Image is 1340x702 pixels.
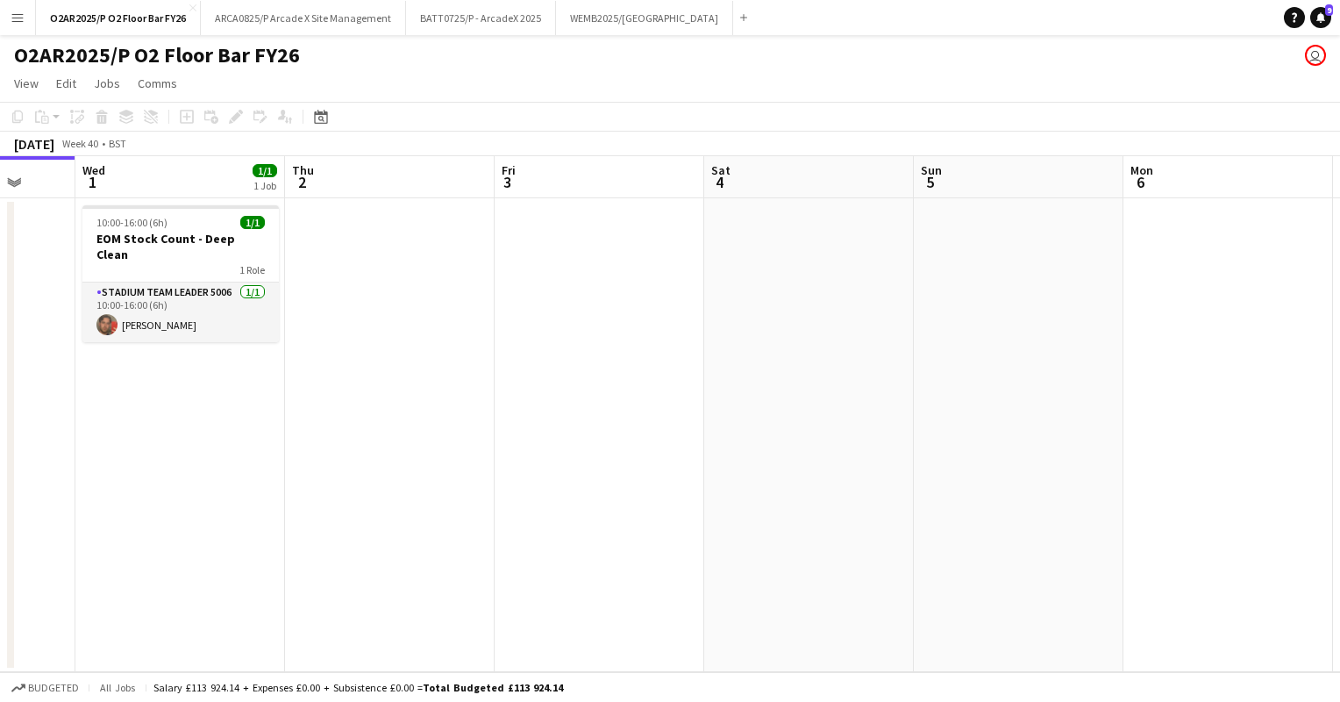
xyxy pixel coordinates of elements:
[14,135,54,153] div: [DATE]
[1325,4,1333,16] span: 9
[201,1,406,35] button: ARCA0825/P Arcade X Site Management
[96,681,139,694] span: All jobs
[7,72,46,95] a: View
[153,681,563,694] div: Salary £113 924.14 + Expenses £0.00 + Subsistence £0.00 =
[58,137,102,150] span: Week 40
[14,75,39,91] span: View
[556,1,733,35] button: WEMB2025/[GEOGRAPHIC_DATA]
[423,681,563,694] span: Total Budgeted £113 924.14
[1305,45,1326,66] app-user-avatar: Callum Rhodes
[109,137,126,150] div: BST
[36,1,201,35] button: O2AR2025/P O2 Floor Bar FY26
[138,75,177,91] span: Comms
[406,1,556,35] button: BATT0725/P - ArcadeX 2025
[49,72,83,95] a: Edit
[87,72,127,95] a: Jobs
[94,75,120,91] span: Jobs
[14,42,300,68] h1: O2AR2025/P O2 Floor Bar FY26
[131,72,184,95] a: Comms
[9,678,82,698] button: Budgeted
[1310,7,1331,28] a: 9
[56,75,76,91] span: Edit
[28,682,79,694] span: Budgeted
